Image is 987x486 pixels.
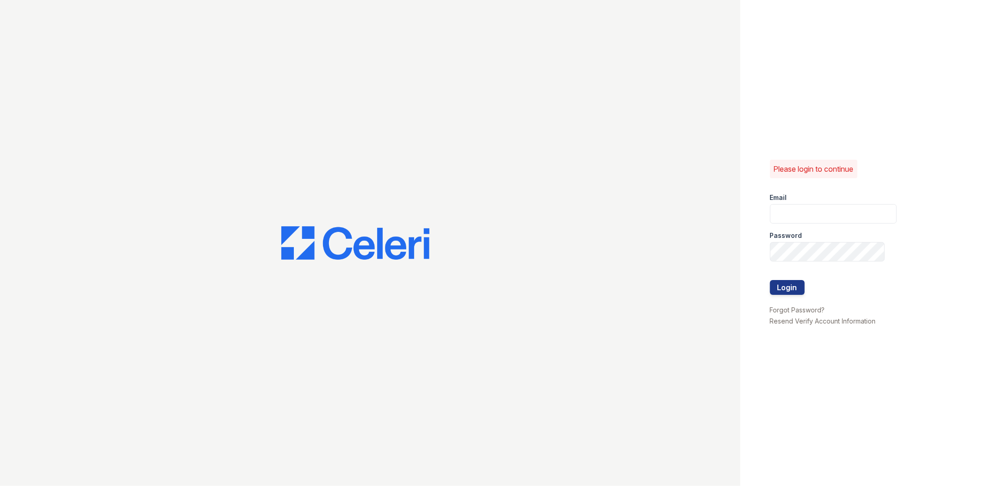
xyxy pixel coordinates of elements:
[770,280,805,295] button: Login
[770,317,876,325] a: Resend Verify Account Information
[770,306,825,314] a: Forgot Password?
[770,231,802,240] label: Password
[281,226,429,260] img: CE_Logo_Blue-a8612792a0a2168367f1c8372b55b34899dd931a85d93a1a3d3e32e68fde9ad4.png
[770,193,787,202] label: Email
[774,163,854,174] p: Please login to continue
